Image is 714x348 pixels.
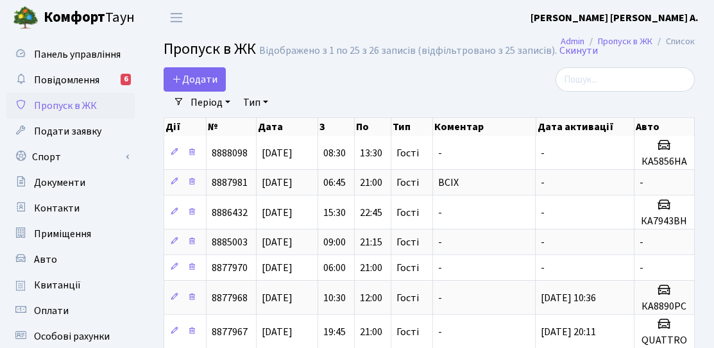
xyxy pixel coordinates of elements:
[6,221,135,247] a: Приміщення
[160,7,192,28] button: Переключити навігацію
[640,156,689,168] h5: КА5856НА
[262,206,293,220] span: [DATE]
[257,118,318,136] th: Дата
[598,35,652,48] a: Пропуск в ЖК
[6,272,135,298] a: Квитанції
[238,92,273,113] a: Тип
[6,144,135,170] a: Спорт
[360,146,382,160] span: 13:30
[212,235,248,249] span: 8885003
[360,261,382,275] span: 21:00
[6,195,135,221] a: Контакти
[44,7,135,29] span: Таун
[262,235,293,249] span: [DATE]
[212,291,248,305] span: 8877968
[6,42,135,67] a: Панель управління
[34,47,121,62] span: Панель управління
[34,201,80,215] span: Контакти
[34,73,99,87] span: Повідомлення
[360,235,382,249] span: 21:15
[652,35,695,49] li: Список
[6,247,135,272] a: Авто
[634,118,695,136] th: Авто
[396,237,419,247] span: Гості
[262,146,293,160] span: [DATE]
[212,176,248,190] span: 8887981
[360,206,382,220] span: 22:45
[559,45,598,57] a: Скинути
[556,67,695,92] input: Пошук...
[323,235,346,249] span: 09:00
[44,7,105,28] b: Комфорт
[323,291,346,305] span: 10:30
[396,327,419,337] span: Гості
[164,118,207,136] th: Дії
[185,92,235,113] a: Період
[433,118,536,136] th: Коментар
[536,118,635,136] th: Дата активації
[34,304,69,318] span: Оплати
[438,291,442,305] span: -
[640,335,689,347] h5: QUATTRO
[121,74,131,85] div: 6
[34,329,110,344] span: Особові рахунки
[541,176,545,190] span: -
[34,99,97,113] span: Пропуск в ЖК
[640,235,643,249] span: -
[34,176,85,190] span: Документи
[6,170,135,195] a: Документи
[360,291,382,305] span: 12:00
[438,261,442,275] span: -
[396,148,419,158] span: Гості
[34,278,81,292] span: Квитанції
[541,261,545,275] span: -
[438,206,442,220] span: -
[355,118,391,136] th: По
[34,124,101,138] span: Подати заявку
[531,10,699,26] a: [PERSON_NAME] [PERSON_NAME] А.
[561,35,584,48] a: Admin
[164,38,256,60] span: Пропуск в ЖК
[541,206,545,220] span: -
[262,261,293,275] span: [DATE]
[360,176,382,190] span: 21:00
[34,253,57,267] span: Авто
[259,45,557,57] div: Відображено з 1 по 25 з 26 записів (відфільтровано з 25 записів).
[360,325,382,339] span: 21:00
[164,67,226,92] a: Додати
[323,146,346,160] span: 08:30
[323,176,346,190] span: 06:45
[212,146,248,160] span: 8888098
[438,235,442,249] span: -
[6,93,135,119] a: Пропуск в ЖК
[262,325,293,339] span: [DATE]
[541,146,545,160] span: -
[438,176,459,190] span: ВСІХ
[541,291,596,305] span: [DATE] 10:36
[541,235,545,249] span: -
[640,301,689,313] h5: КА8890РС
[6,119,135,144] a: Подати заявку
[172,72,217,87] span: Додати
[640,176,643,190] span: -
[34,227,91,241] span: Приміщення
[212,206,248,220] span: 8886432
[13,5,38,31] img: logo.png
[262,291,293,305] span: [DATE]
[640,215,689,228] h5: КА7943ВН
[212,325,248,339] span: 8877967
[541,28,714,55] nav: breadcrumb
[438,146,442,160] span: -
[396,208,419,218] span: Гості
[396,263,419,273] span: Гості
[6,67,135,93] a: Повідомлення6
[640,261,643,275] span: -
[438,325,442,339] span: -
[391,118,433,136] th: Тип
[262,176,293,190] span: [DATE]
[396,178,419,188] span: Гості
[207,118,257,136] th: №
[531,11,699,25] b: [PERSON_NAME] [PERSON_NAME] А.
[323,206,346,220] span: 15:30
[396,293,419,303] span: Гості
